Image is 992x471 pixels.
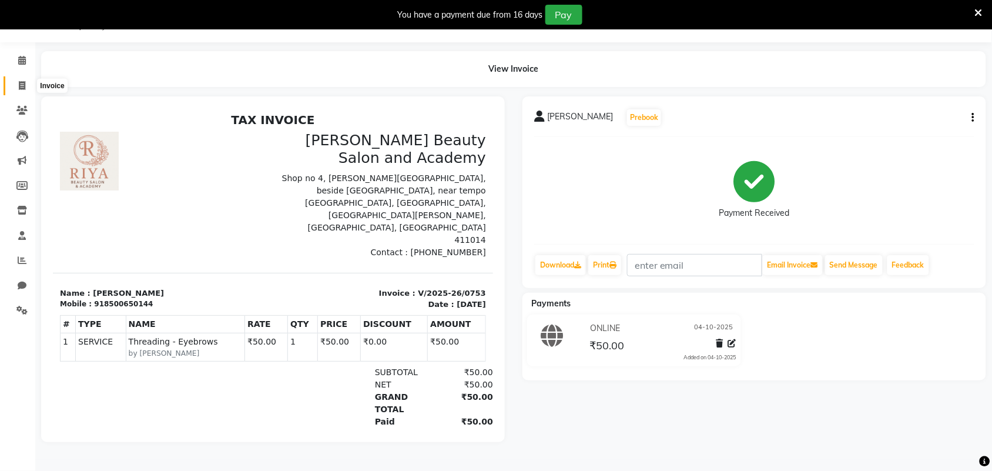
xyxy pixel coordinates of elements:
th: QTY [235,207,265,225]
div: View Invoice [41,51,986,87]
div: ₹50.00 [377,283,440,308]
p: Date : [DATE] [227,191,434,202]
h3: [PERSON_NAME] Beauty Salon and Academy [227,24,434,59]
div: You have a payment due from 16 days [398,9,543,21]
span: Payments [531,298,571,309]
td: 1 [8,225,23,253]
td: 1 [235,225,265,253]
td: ₹50.00 [375,225,433,253]
h2: TAX INVOICE [7,5,433,19]
span: ₹50.00 [589,339,624,355]
th: # [8,207,23,225]
button: Pay [545,5,582,25]
button: Prebook [627,109,661,126]
p: Invoice : V/2025-26/0753 [227,179,434,191]
div: GRAND TOTAL [315,283,378,308]
td: SERVICE [23,225,73,253]
div: Payment Received [719,208,790,220]
small: by [PERSON_NAME] [76,240,190,250]
p: Name : [PERSON_NAME] [7,179,213,191]
p: Shop no 4, [PERSON_NAME][GEOGRAPHIC_DATA], beside [GEOGRAPHIC_DATA], near tempo [GEOGRAPHIC_DATA]... [227,64,434,138]
span: Threading - Eyebrows [76,228,190,240]
div: ₹50.00 [377,308,440,320]
th: AMOUNT [375,207,433,225]
span: [PERSON_NAME] [547,111,613,127]
td: ₹50.00 [192,225,235,253]
th: TYPE [23,207,73,225]
a: Print [588,255,621,275]
a: Feedback [887,255,929,275]
button: Email Invoice [763,255,823,275]
div: SUBTOTAL [315,258,378,270]
th: RATE [192,207,235,225]
span: ONLINE [590,322,620,335]
th: PRICE [265,207,308,225]
div: Invoice [37,79,67,93]
th: DISCOUNT [308,207,375,225]
div: 918500650144 [41,191,100,201]
div: Paid [315,308,378,320]
span: 04-10-2025 [695,322,733,335]
div: Added on 04-10-2025 [684,353,736,362]
td: ₹50.00 [265,225,308,253]
div: ₹50.00 [377,270,440,283]
input: enter email [627,254,762,276]
button: Send Message [825,255,883,275]
th: NAME [73,207,192,225]
a: Download [535,255,586,275]
div: Mobile : [7,191,39,201]
div: NET [315,270,378,283]
div: ₹50.00 [377,258,440,270]
td: ₹0.00 [308,225,375,253]
p: Contact : [PHONE_NUMBER] [227,138,434,151]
